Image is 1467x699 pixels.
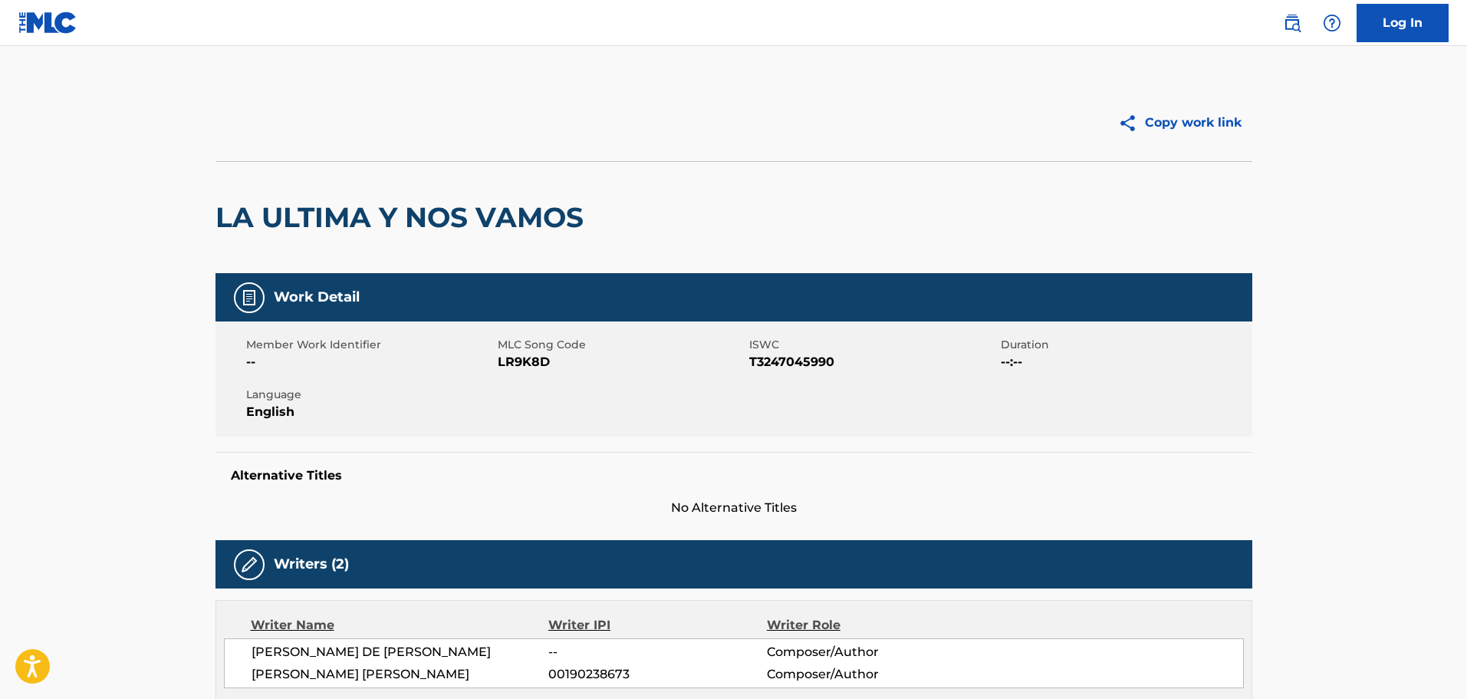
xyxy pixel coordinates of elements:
[548,643,766,661] span: --
[1001,353,1248,371] span: --:--
[767,616,965,635] div: Writer Role
[749,337,997,353] span: ISWC
[548,665,766,684] span: 00190238673
[1317,8,1347,38] div: Help
[1323,14,1341,32] img: help
[252,665,549,684] span: [PERSON_NAME] [PERSON_NAME]
[1001,337,1248,353] span: Duration
[274,556,349,573] h5: Writers (2)
[246,387,494,403] span: Language
[767,665,965,684] span: Composer/Author
[215,499,1252,517] span: No Alternative Titles
[18,12,77,34] img: MLC Logo
[767,643,965,661] span: Composer/Author
[498,337,745,353] span: MLC Song Code
[246,403,494,421] span: English
[240,289,258,307] img: Work Detail
[246,353,494,371] span: --
[246,337,494,353] span: Member Work Identifier
[274,289,360,306] h5: Work Detail
[498,353,745,371] span: LR9K8D
[1277,8,1307,38] a: Public Search
[1107,104,1252,142] button: Copy work link
[252,643,549,661] span: [PERSON_NAME] DE [PERSON_NAME]
[548,616,767,635] div: Writer IPI
[749,353,997,371] span: T3247045990
[231,468,1237,483] h5: Alternative Titles
[240,556,258,574] img: Writers
[1283,14,1301,32] img: search
[1118,114,1145,133] img: Copy work link
[1357,4,1449,42] a: Log In
[215,200,591,235] h2: LA ULTIMA Y NOS VAMOS
[251,616,549,635] div: Writer Name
